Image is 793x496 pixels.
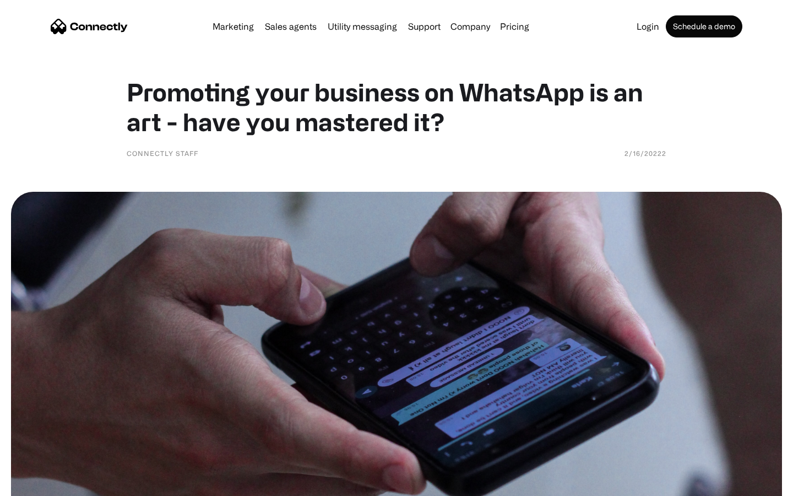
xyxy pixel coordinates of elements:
div: Company [450,19,490,34]
a: Marketing [208,22,258,31]
a: Utility messaging [323,22,401,31]
div: 2/16/20222 [624,148,666,159]
a: Sales agents [260,22,321,31]
h1: Promoting your business on WhatsApp is an art - have you mastered it? [127,77,666,137]
ul: Language list [22,477,66,492]
div: Connectly Staff [127,148,198,159]
a: Support [404,22,445,31]
a: Pricing [496,22,534,31]
a: Login [632,22,664,31]
aside: Language selected: English [11,477,66,492]
a: Schedule a demo [666,15,742,37]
